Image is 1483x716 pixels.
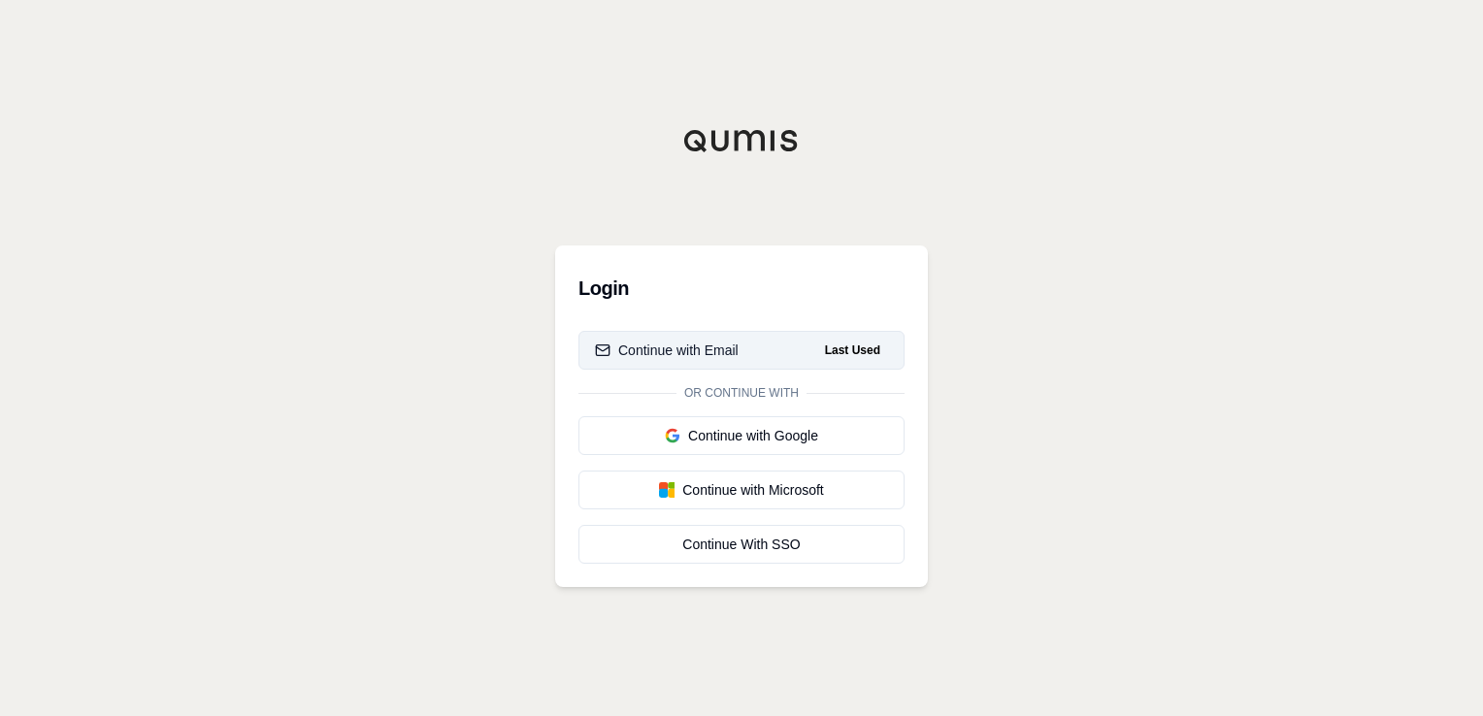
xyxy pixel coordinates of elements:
[578,269,905,308] h3: Login
[578,471,905,509] button: Continue with Microsoft
[595,426,888,445] div: Continue with Google
[595,341,739,360] div: Continue with Email
[578,525,905,564] a: Continue With SSO
[676,385,807,401] span: Or continue with
[578,331,905,370] button: Continue with EmailLast Used
[595,535,888,554] div: Continue With SSO
[683,129,800,152] img: Qumis
[595,480,888,500] div: Continue with Microsoft
[578,416,905,455] button: Continue with Google
[817,339,888,362] span: Last Used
